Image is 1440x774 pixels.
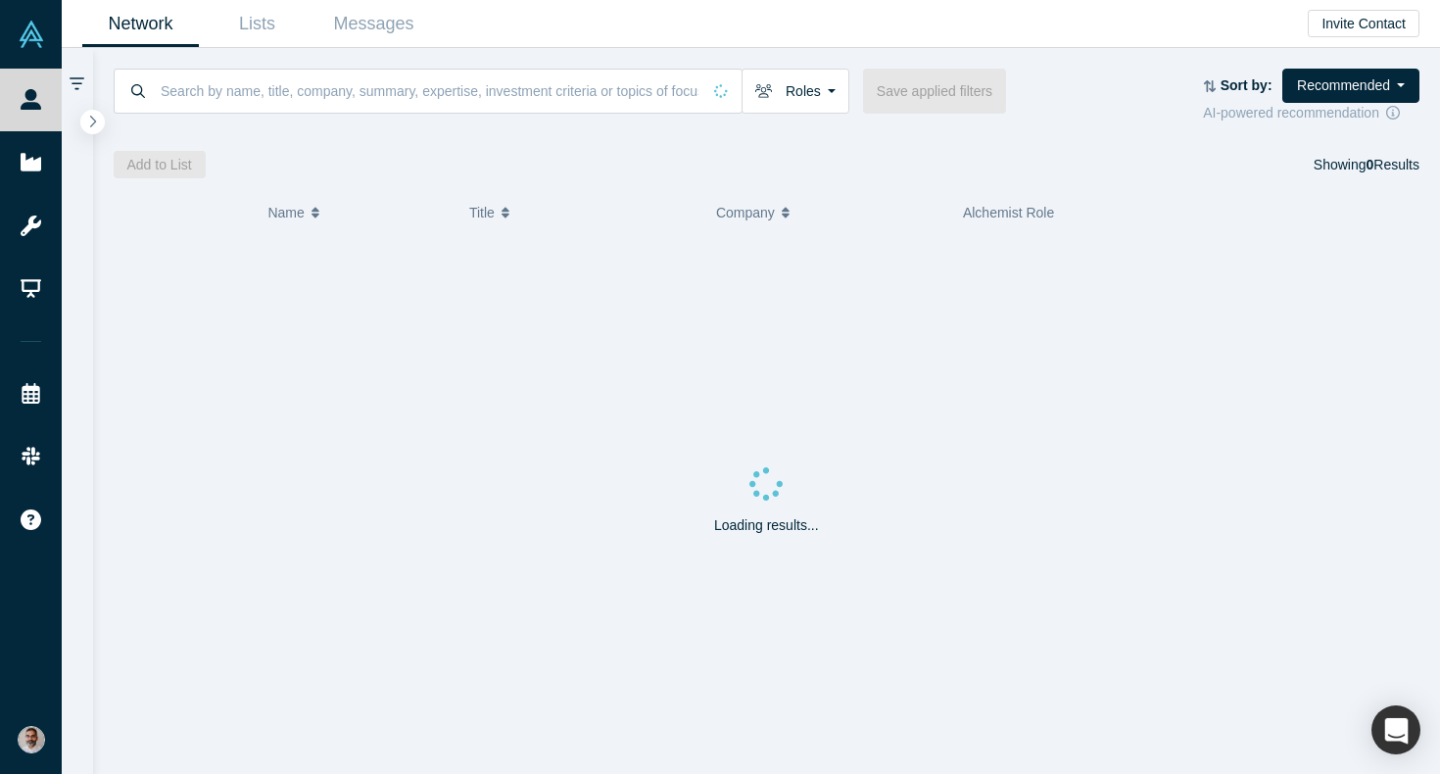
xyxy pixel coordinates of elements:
[1308,10,1419,37] button: Invite Contact
[199,1,315,47] a: Lists
[716,192,942,233] button: Company
[82,1,199,47] a: Network
[714,515,819,536] p: Loading results...
[716,192,775,233] span: Company
[18,726,45,753] img: Gotam Bhardwaj's Account
[1367,157,1419,172] span: Results
[1367,157,1374,172] strong: 0
[1221,77,1272,93] strong: Sort by:
[267,192,449,233] button: Name
[963,205,1054,220] span: Alchemist Role
[18,21,45,48] img: Alchemist Vault Logo
[267,192,304,233] span: Name
[742,69,849,114] button: Roles
[469,192,495,233] span: Title
[1203,103,1419,123] div: AI-powered recommendation
[159,68,700,114] input: Search by name, title, company, summary, expertise, investment criteria or topics of focus
[863,69,1006,114] button: Save applied filters
[1314,151,1419,178] div: Showing
[1282,69,1419,103] button: Recommended
[315,1,432,47] a: Messages
[469,192,696,233] button: Title
[114,151,206,178] button: Add to List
